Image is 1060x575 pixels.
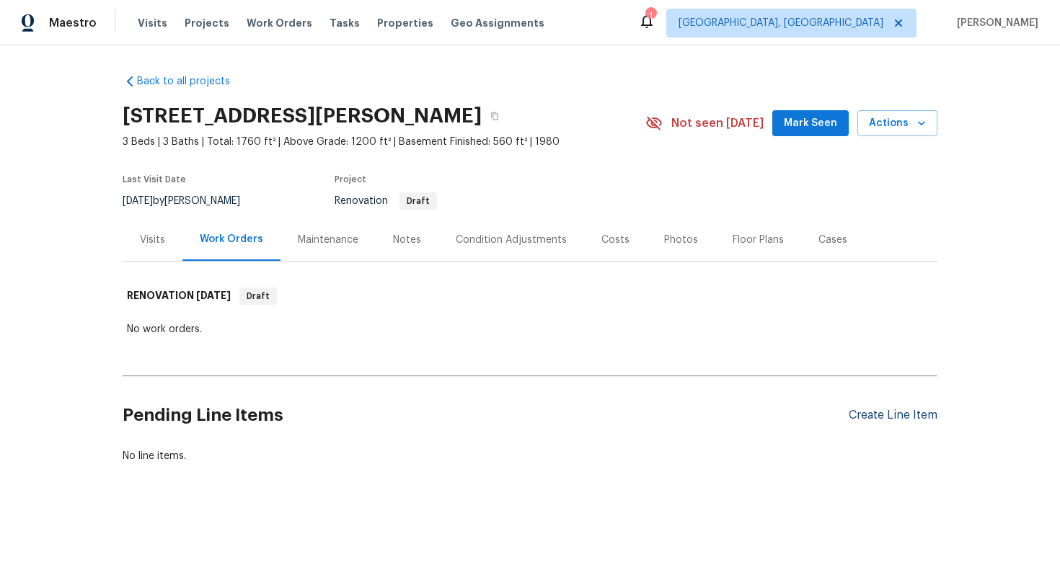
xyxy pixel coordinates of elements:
span: Mark Seen [784,115,837,133]
a: Back to all projects [123,74,261,89]
span: [PERSON_NAME] [951,16,1038,30]
button: Actions [857,110,937,137]
span: Renovation [335,196,437,206]
div: 1 [645,9,655,23]
span: Draft [401,197,436,205]
span: Tasks [330,18,360,28]
span: [GEOGRAPHIC_DATA], [GEOGRAPHIC_DATA] [679,16,883,30]
div: Work Orders [200,232,263,246]
h2: Pending Line Items [123,382,849,449]
span: Projects [185,16,229,30]
div: Maintenance [298,233,358,247]
span: Actions [869,115,926,133]
div: Condition Adjustments [456,233,567,247]
button: Mark Seen [772,110,849,137]
div: Cases [818,233,847,247]
div: by [PERSON_NAME] [123,192,257,210]
h6: RENOVATION [127,287,231,305]
span: Maestro [49,16,97,30]
span: Project [335,175,366,184]
span: Last Visit Date [123,175,186,184]
span: Work Orders [247,16,312,30]
span: [DATE] [123,196,153,206]
button: Copy Address [482,103,508,129]
span: Properties [377,16,433,30]
div: Photos [664,233,698,247]
div: No line items. [123,449,937,463]
span: Not seen [DATE] [671,116,764,130]
div: Costs [601,233,630,247]
div: Notes [393,233,421,247]
span: Visits [138,16,167,30]
span: Geo Assignments [451,16,544,30]
div: Visits [140,233,165,247]
span: [DATE] [196,290,231,300]
span: 3 Beds | 3 Baths | Total: 1760 ft² | Above Grade: 1200 ft² | Basement Finished: 560 ft² | 1980 [123,135,645,149]
div: Create Line Item [849,409,937,422]
div: RENOVATION [DATE]Draft [123,273,937,319]
span: Draft [241,289,275,303]
h2: [STREET_ADDRESS][PERSON_NAME] [123,109,482,123]
div: Floor Plans [733,233,784,247]
div: No work orders. [127,322,933,336]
